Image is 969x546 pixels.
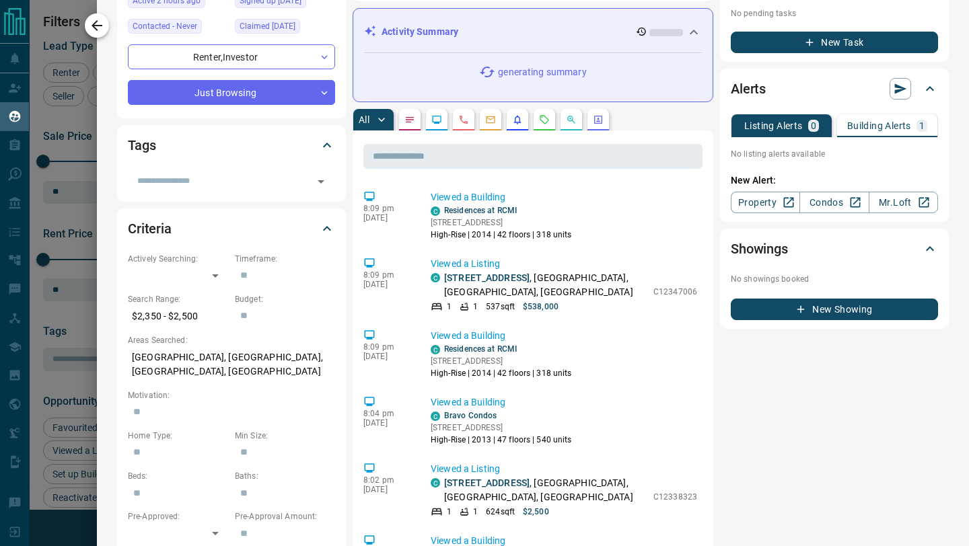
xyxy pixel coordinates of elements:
p: Min Size: [235,430,335,442]
div: Alerts [731,73,938,105]
p: Baths: [235,470,335,482]
div: Activity Summary [364,19,702,44]
p: Pre-Approved: [128,510,228,522]
div: Tags [128,129,335,161]
button: New Showing [731,299,938,320]
p: Motivation: [128,389,335,401]
p: , [GEOGRAPHIC_DATA], [GEOGRAPHIC_DATA], [GEOGRAPHIC_DATA] [444,271,647,299]
p: Beds: [128,470,228,482]
a: Bravo Condos [444,411,497,420]
h2: Showings [731,238,788,260]
p: [STREET_ADDRESS] [431,355,572,367]
h2: Criteria [128,218,172,239]
span: Claimed [DATE] [240,19,295,33]
a: [STREET_ADDRESS] [444,272,530,283]
p: Budget: [235,293,335,305]
p: 8:04 pm [363,409,410,418]
p: Building Alerts [847,121,911,130]
p: [DATE] [363,418,410,428]
h2: Tags [128,134,155,156]
p: Activity Summary [382,25,458,39]
p: [STREET_ADDRESS] [431,422,572,434]
p: Viewed a Building [431,329,697,343]
svg: Calls [458,114,469,125]
div: condos.ca [431,345,440,354]
p: High-Rise | 2013 | 47 floors | 540 units [431,434,572,446]
button: Open [312,172,330,191]
p: [GEOGRAPHIC_DATA], [GEOGRAPHIC_DATA], [GEOGRAPHIC_DATA], [GEOGRAPHIC_DATA] [128,346,335,383]
p: Actively Searching: [128,253,228,265]
p: 1 [473,301,478,313]
p: 8:09 pm [363,270,410,280]
p: High-Rise | 2014 | 42 floors | 318 units [431,229,572,241]
div: condos.ca [431,412,440,421]
p: , [GEOGRAPHIC_DATA], [GEOGRAPHIC_DATA], [GEOGRAPHIC_DATA] [444,476,647,504]
p: All [359,115,369,124]
div: Showings [731,233,938,265]
p: New Alert: [731,173,938,188]
div: Just Browsing [128,80,335,105]
svg: Listing Alerts [512,114,523,125]
p: Viewed a Building [431,395,697,409]
div: Criteria [128,212,335,245]
p: [DATE] [363,485,410,494]
svg: Agent Actions [593,114,604,125]
button: New Task [731,32,938,53]
p: generating summary [498,65,586,79]
p: 1 [919,121,925,130]
p: $2,500 [523,506,549,518]
p: Viewed a Listing [431,257,697,271]
p: Search Range: [128,293,228,305]
p: 8:09 pm [363,204,410,213]
p: 0 [811,121,816,130]
div: condos.ca [431,273,440,282]
p: 624 sqft [486,506,515,518]
div: Renter , Investor [128,44,335,69]
p: No showings booked [731,273,938,285]
a: Property [731,192,800,213]
p: High-Rise | 2014 | 42 floors | 318 units [431,367,572,379]
p: [DATE] [363,213,410,223]
span: Contacted - Never [133,19,197,33]
p: $2,350 - $2,500 [128,305,228,327]
p: Areas Searched: [128,334,335,346]
p: [STREET_ADDRESS] [431,217,572,229]
svg: Requests [539,114,550,125]
p: [DATE] [363,352,410,361]
p: 8:09 pm [363,342,410,352]
p: Viewed a Building [431,190,697,204]
p: C12338323 [653,491,697,503]
p: No listing alerts available [731,148,938,160]
svg: Opportunities [566,114,577,125]
div: Fri Nov 16 2018 [235,19,335,38]
p: Home Type: [128,430,228,442]
p: 1 [473,506,478,518]
p: 1 [447,301,452,313]
p: No pending tasks [731,3,938,24]
p: Listing Alerts [744,121,803,130]
a: Mr.Loft [869,192,938,213]
div: condos.ca [431,478,440,487]
p: $538,000 [523,301,559,313]
p: Timeframe: [235,253,335,265]
svg: Notes [404,114,415,125]
p: Pre-Approval Amount: [235,510,335,522]
svg: Lead Browsing Activity [431,114,442,125]
a: Condos [799,192,869,213]
svg: Emails [485,114,496,125]
a: [STREET_ADDRESS] [444,477,530,488]
a: Residences at RCMI [444,206,517,215]
p: 1 [447,506,452,518]
div: condos.ca [431,206,440,216]
p: Viewed a Listing [431,462,697,476]
a: Residences at RCMI [444,344,517,354]
p: 8:02 pm [363,475,410,485]
p: 537 sqft [486,301,515,313]
p: C12347006 [653,286,697,298]
p: [DATE] [363,280,410,289]
h2: Alerts [731,78,766,100]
